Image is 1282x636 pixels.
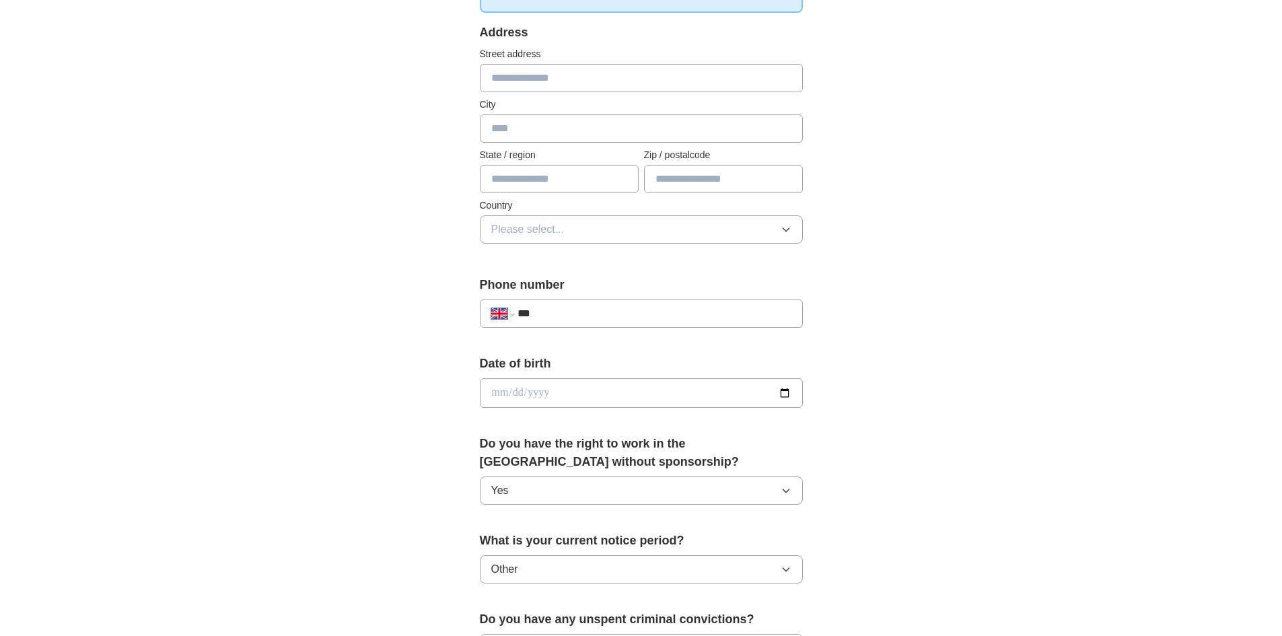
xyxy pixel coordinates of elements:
span: Please select... [491,221,565,238]
button: Yes [480,476,803,505]
label: What is your current notice period? [480,532,803,550]
label: Zip / postalcode [644,148,803,162]
label: Do you have the right to work in the [GEOGRAPHIC_DATA] without sponsorship? [480,435,803,471]
span: Other [491,561,518,577]
label: Street address [480,47,803,61]
label: Country [480,199,803,213]
button: Other [480,555,803,584]
div: Address [480,24,803,42]
span: Yes [491,483,509,499]
label: Do you have any unspent criminal convictions? [480,610,803,629]
button: Please select... [480,215,803,244]
label: Phone number [480,276,803,294]
label: State / region [480,148,639,162]
label: City [480,98,803,112]
label: Date of birth [480,355,803,373]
